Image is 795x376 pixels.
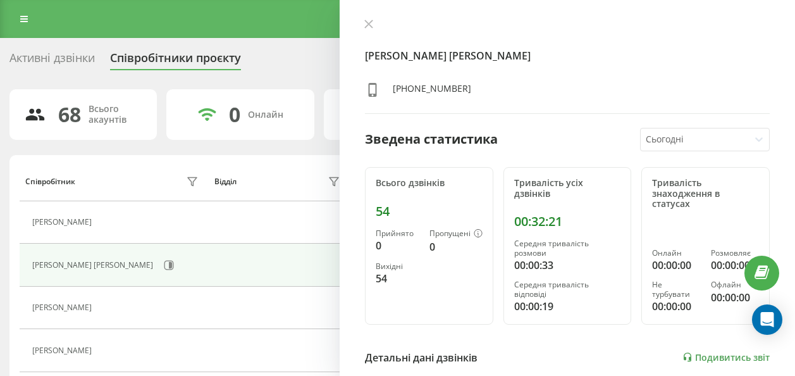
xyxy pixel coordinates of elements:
div: Open Intercom Messenger [752,304,782,335]
div: Всього дзвінків [376,178,483,189]
div: 54 [376,271,419,286]
div: 54 [376,204,483,219]
div: Вихідні [376,262,419,271]
div: Офлайн [711,280,759,289]
div: Пропущені [429,229,483,239]
div: 00:00:33 [514,258,621,273]
div: Середня тривалість розмови [514,239,621,258]
div: [PERSON_NAME] [32,218,95,227]
div: [PERSON_NAME] [32,346,95,355]
div: [PERSON_NAME] [PERSON_NAME] [32,261,156,270]
div: Прийнято [376,229,419,238]
div: Онлайн [652,249,700,258]
div: 0 [229,103,240,127]
div: Всього акаунтів [89,104,142,125]
div: 00:00:00 [711,258,759,273]
div: 0 [429,239,483,254]
h4: [PERSON_NAME] [PERSON_NAME] [365,48,770,63]
div: Не турбувати [652,280,700,299]
div: Співробітник [25,177,75,186]
div: 00:00:19 [514,299,621,314]
div: 00:00:00 [711,290,759,305]
div: [PERSON_NAME] [32,303,95,312]
div: [PHONE_NUMBER] [393,82,471,101]
div: Співробітники проєкту [110,51,241,71]
div: Онлайн [248,110,283,120]
div: 68 [58,103,81,127]
div: Розмовляє [711,249,759,258]
div: 00:00:00 [652,258,700,273]
div: Зведена статистика [365,130,498,149]
div: Тривалість усіх дзвінків [514,178,621,199]
div: 0 [376,238,419,253]
div: Тривалість знаходження в статусах [652,178,759,210]
div: Активні дзвінки [9,51,95,71]
div: 00:00:00 [652,299,700,314]
a: Подивитись звіт [682,352,770,363]
div: Детальні дані дзвінків [365,350,478,365]
div: 00:32:21 [514,214,621,229]
div: Середня тривалість відповіді [514,280,621,299]
div: Відділ [214,177,237,186]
